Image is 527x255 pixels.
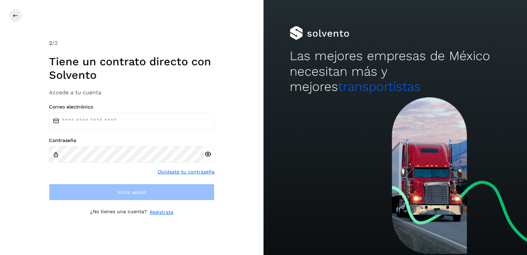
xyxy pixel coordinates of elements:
[117,190,147,195] span: Inicia sesión
[150,209,173,216] a: Regístrate
[49,39,215,47] div: /2
[90,209,147,216] p: ¿No tienes una cuenta?
[49,184,215,200] button: Inicia sesión
[49,104,215,110] label: Correo electrónico
[49,55,215,82] h1: Tiene un contrato directo con Solvento
[49,40,52,46] span: 2
[49,89,215,96] h3: Accede a tu cuenta
[49,138,215,143] label: Contraseña
[338,79,421,94] span: transportistas
[158,168,215,176] a: Olvidaste tu contraseña
[290,48,500,94] h2: Las mejores empresas de México necesitan más y mejores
